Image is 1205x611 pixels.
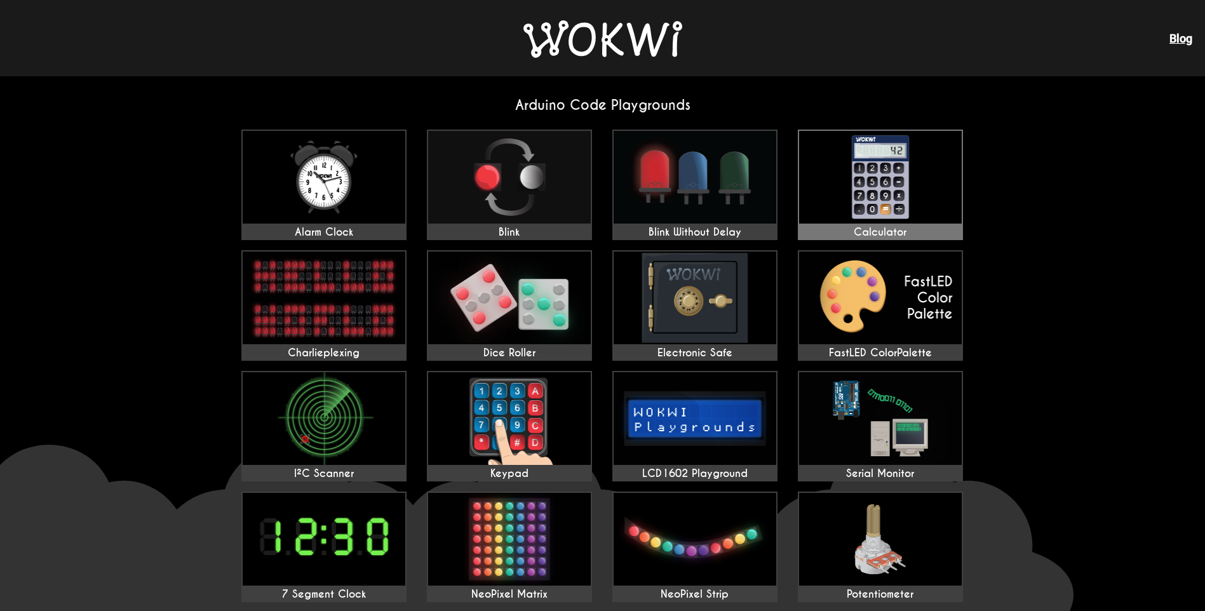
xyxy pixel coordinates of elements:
div: LCD1602 Playground [614,467,776,480]
div: Blink [428,226,591,239]
img: Blink [428,131,591,224]
a: Blink Without Delay [612,130,778,240]
img: LCD1602 Playground [614,372,776,465]
img: FastLED ColorPalette [799,252,962,344]
div: Serial Monitor [799,467,962,480]
img: Serial Monitor [799,372,962,465]
a: Electronic Safe [612,250,778,361]
img: Alarm Clock [243,131,405,224]
div: 7 Segment Clock [243,588,405,601]
div: I²C Scanner [243,467,405,480]
a: Potentiometer [798,492,963,602]
div: FastLED ColorPalette [799,347,962,359]
a: LCD1602 Playground [612,371,778,481]
a: I²C Scanner [241,371,407,481]
div: NeoPixel Strip [614,588,776,601]
a: Alarm Clock [241,130,407,240]
a: Blog [1169,32,1192,45]
a: Dice Roller [427,250,592,361]
a: NeoPixel Strip [612,492,778,602]
img: Calculator [799,131,962,224]
div: Blink Without Delay [614,226,776,239]
img: 7 Segment Clock [243,493,405,586]
a: Blink [427,130,592,240]
img: Blink Without Delay [614,131,776,224]
a: Charlieplexing [241,250,407,361]
h2: Arduino Code Playgrounds [231,97,974,114]
img: NeoPixel Matrix [428,493,591,586]
div: Calculator [799,226,962,239]
img: Potentiometer [799,493,962,586]
div: Alarm Clock [243,226,405,239]
a: 7 Segment Clock [241,492,407,602]
a: NeoPixel Matrix [427,492,592,602]
a: FastLED ColorPalette [798,250,963,361]
div: Potentiometer [799,588,962,601]
img: NeoPixel Strip [614,493,776,586]
img: I²C Scanner [243,372,405,465]
img: Wokwi [523,20,682,58]
img: Electronic Safe [614,252,776,344]
div: Keypad [428,467,591,480]
img: Keypad [428,372,591,465]
img: Dice Roller [428,252,591,344]
img: Charlieplexing [243,252,405,344]
div: Charlieplexing [243,347,405,359]
div: Dice Roller [428,347,591,359]
a: Calculator [798,130,963,240]
a: Keypad [427,371,592,481]
a: Serial Monitor [798,371,963,481]
div: Electronic Safe [614,347,776,359]
div: NeoPixel Matrix [428,588,591,601]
